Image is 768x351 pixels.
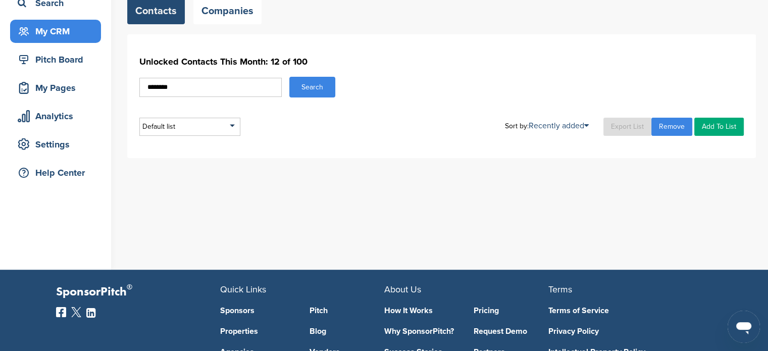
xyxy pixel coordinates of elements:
[310,327,384,335] a: Blog
[384,307,459,315] a: How It Works
[384,284,421,295] span: About Us
[220,284,266,295] span: Quick Links
[139,53,744,71] h1: Unlocked Contacts This Month: 12 of 100
[15,79,101,97] div: My Pages
[10,20,101,43] a: My CRM
[548,284,572,295] span: Terms
[474,307,548,315] a: Pricing
[474,327,548,335] a: Request Demo
[220,307,295,315] a: Sponsors
[10,161,101,184] a: Help Center
[139,118,240,136] div: Default list
[310,307,384,315] a: Pitch
[127,281,132,293] span: ®
[529,121,589,131] a: Recently added
[15,51,101,69] div: Pitch Board
[10,48,101,71] a: Pitch Board
[10,76,101,99] a: My Pages
[651,118,692,136] a: Remove
[15,164,101,182] div: Help Center
[71,307,81,317] img: Twitter
[728,311,760,343] iframe: Button to launch messaging window
[505,122,589,130] div: Sort by:
[56,307,66,317] img: Facebook
[15,135,101,154] div: Settings
[548,307,697,315] a: Terms of Service
[289,77,335,97] button: Search
[15,22,101,40] div: My CRM
[548,327,697,335] a: Privacy Policy
[694,118,744,136] a: Add To List
[15,107,101,125] div: Analytics
[10,133,101,156] a: Settings
[220,327,295,335] a: Properties
[384,327,459,335] a: Why SponsorPitch?
[56,285,220,299] p: SponsorPitch
[603,118,651,136] a: Export List
[10,105,101,128] a: Analytics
